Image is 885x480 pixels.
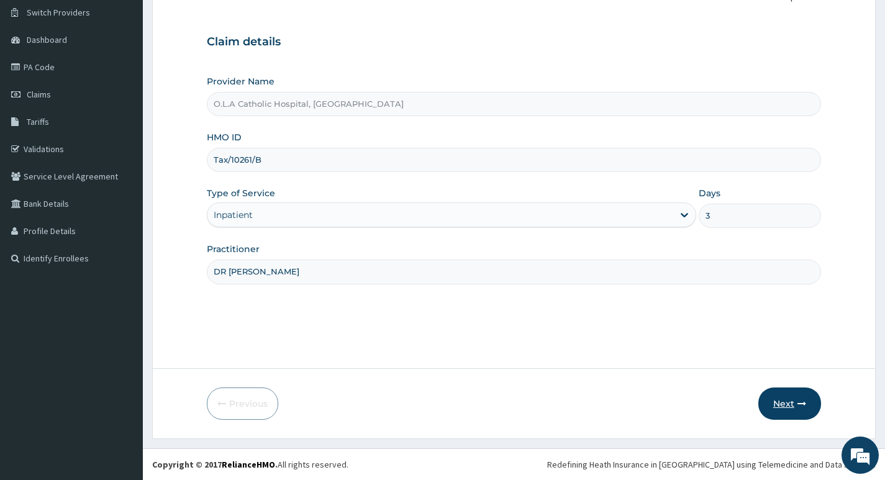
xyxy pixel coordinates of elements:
span: Dashboard [27,34,67,45]
label: Days [699,187,720,199]
input: Enter Name [207,260,821,284]
label: HMO ID [207,131,242,143]
span: Claims [27,89,51,100]
button: Previous [207,387,278,420]
span: Switch Providers [27,7,90,18]
a: RelianceHMO [222,459,275,470]
label: Provider Name [207,75,275,88]
label: Type of Service [207,187,275,199]
div: Redefining Heath Insurance in [GEOGRAPHIC_DATA] using Telemedicine and Data Science! [547,458,876,471]
label: Practitioner [207,243,260,255]
strong: Copyright © 2017 . [152,459,278,470]
footer: All rights reserved. [143,448,885,480]
div: Inpatient [214,209,253,221]
input: Enter HMO ID [207,148,821,172]
button: Next [758,387,821,420]
h3: Claim details [207,35,821,49]
span: Tariffs [27,116,49,127]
